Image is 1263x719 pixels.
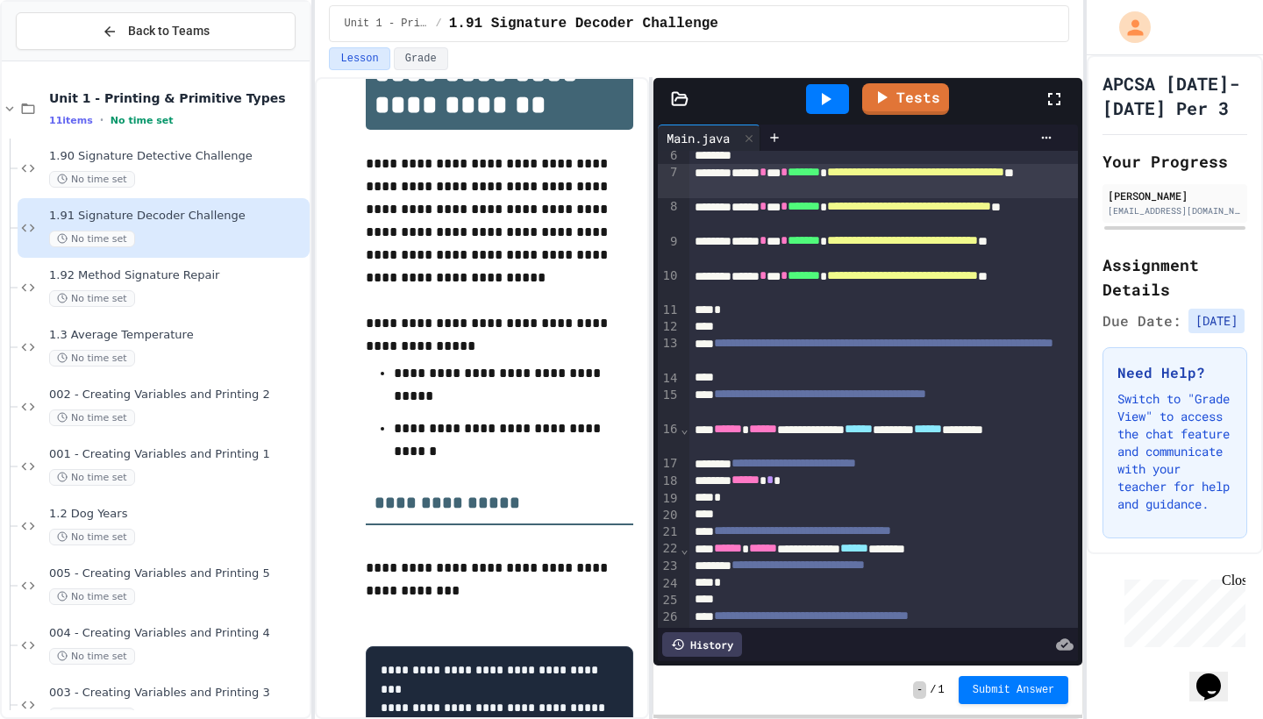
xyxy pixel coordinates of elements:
span: - [913,681,926,699]
span: No time set [49,529,135,545]
span: 1.91 Signature Decoder Challenge [449,13,718,34]
div: 24 [658,575,680,592]
div: [PERSON_NAME] [1108,188,1242,203]
div: 10 [658,267,680,302]
div: 11 [658,302,680,318]
span: Unit 1 - Printing & Primitive Types [344,17,428,31]
div: Main.java [658,125,760,151]
span: / [930,683,936,697]
div: 7 [658,164,680,198]
a: Tests [862,83,949,115]
div: Chat with us now!Close [7,7,121,111]
h3: Need Help? [1117,362,1232,383]
button: Back to Teams [16,12,296,50]
div: 21 [658,523,680,541]
span: 1.90 Signature Detective Challenge [49,149,306,164]
button: Submit Answer [959,676,1069,704]
div: 26 [658,609,680,626]
div: 6 [658,147,680,164]
span: 004 - Creating Variables and Printing 4 [49,626,306,641]
div: 18 [658,473,680,490]
span: No time set [49,231,135,247]
span: No time set [49,648,135,665]
div: 19 [658,490,680,507]
div: 9 [658,233,680,267]
h2: Assignment Details [1102,253,1247,302]
div: 14 [658,370,680,387]
span: Fold line [680,422,689,436]
span: / [435,17,441,31]
span: No time set [49,409,135,426]
span: 002 - Creating Variables and Printing 2 [49,388,306,402]
div: 15 [658,387,680,421]
iframe: chat widget [1189,649,1245,701]
div: 16 [658,421,680,455]
div: 23 [658,558,680,575]
div: History [662,632,742,657]
span: Fold line [680,627,689,641]
span: 003 - Creating Variables and Printing 3 [49,686,306,701]
span: 11 items [49,115,93,126]
div: My Account [1101,7,1155,47]
span: No time set [49,469,135,486]
div: 17 [658,455,680,473]
span: 001 - Creating Variables and Printing 1 [49,447,306,462]
h1: APCSA [DATE]-[DATE] Per 3 [1102,71,1247,120]
h2: Your Progress [1102,149,1247,174]
iframe: chat widget [1117,573,1245,647]
span: Fold line [680,542,689,556]
span: Back to Teams [128,22,210,40]
span: 1.3 Average Temperature [49,328,306,343]
span: Due Date: [1102,310,1181,331]
div: 8 [658,198,680,232]
span: 1.92 Method Signature Repair [49,268,306,283]
span: 005 - Creating Variables and Printing 5 [49,566,306,581]
button: Grade [394,47,448,70]
div: 12 [658,318,680,335]
span: 1.91 Signature Decoder Challenge [49,209,306,224]
span: No time set [49,588,135,605]
span: Submit Answer [973,683,1055,697]
span: No time set [111,115,174,126]
div: 25 [658,592,680,609]
span: No time set [49,171,135,188]
span: Unit 1 - Printing & Primitive Types [49,90,306,106]
div: 27 [658,625,680,643]
span: 1.2 Dog Years [49,507,306,522]
span: No time set [49,350,135,367]
div: 20 [658,507,680,523]
div: 13 [658,335,680,369]
span: 1 [938,683,944,697]
span: No time set [49,290,135,307]
span: • [100,113,103,127]
span: [DATE] [1188,309,1245,333]
div: [EMAIL_ADDRESS][DOMAIN_NAME] [1108,204,1242,217]
button: Lesson [329,47,389,70]
div: 22 [658,540,680,558]
p: Switch to "Grade View" to access the chat feature and communicate with your teacher for help and ... [1117,390,1232,513]
div: Main.java [658,129,739,147]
